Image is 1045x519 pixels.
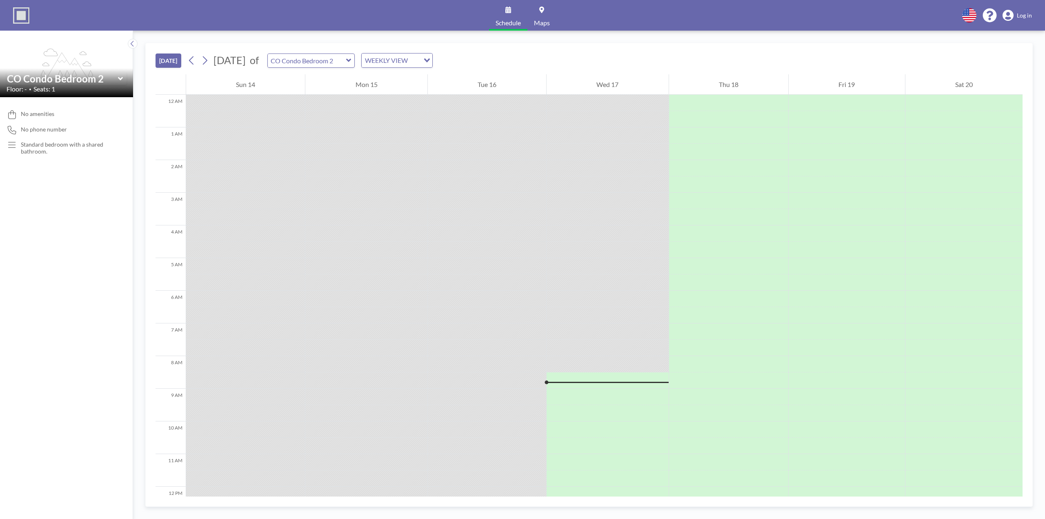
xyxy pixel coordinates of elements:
button: [DATE] [156,53,181,68]
input: Search for option [410,55,419,66]
input: CO Condo Bedroom 2 [268,54,346,67]
div: 1 AM [156,127,186,160]
div: Search for option [362,53,432,67]
div: 6 AM [156,291,186,323]
span: No phone number [21,126,67,133]
span: of [250,54,259,67]
span: Seats: 1 [33,85,55,93]
span: Floor: - [7,85,27,93]
input: CO Condo Bedroom 2 [7,73,118,85]
div: 12 AM [156,95,186,127]
span: [DATE] [213,54,246,66]
div: Fri 19 [789,74,905,95]
div: Thu 18 [669,74,788,95]
span: • [29,87,31,92]
div: 4 AM [156,225,186,258]
div: Mon 15 [305,74,427,95]
div: 9 AM [156,389,186,421]
span: Log in [1017,12,1032,19]
div: Sat 20 [905,74,1023,95]
div: 8 AM [156,356,186,389]
div: Tue 16 [428,74,546,95]
div: Sun 14 [186,74,305,95]
div: 5 AM [156,258,186,291]
div: 3 AM [156,193,186,225]
a: Log in [1003,10,1032,21]
span: WEEKLY VIEW [363,55,409,66]
span: No amenities [21,110,54,118]
span: Maps [534,20,550,26]
div: 2 AM [156,160,186,193]
div: Wed 17 [547,74,668,95]
div: 10 AM [156,421,186,454]
div: 7 AM [156,323,186,356]
div: 11 AM [156,454,186,487]
p: Standard bedroom with a shared bathroom. [21,141,117,155]
span: Schedule [496,20,521,26]
img: organization-logo [13,7,29,24]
